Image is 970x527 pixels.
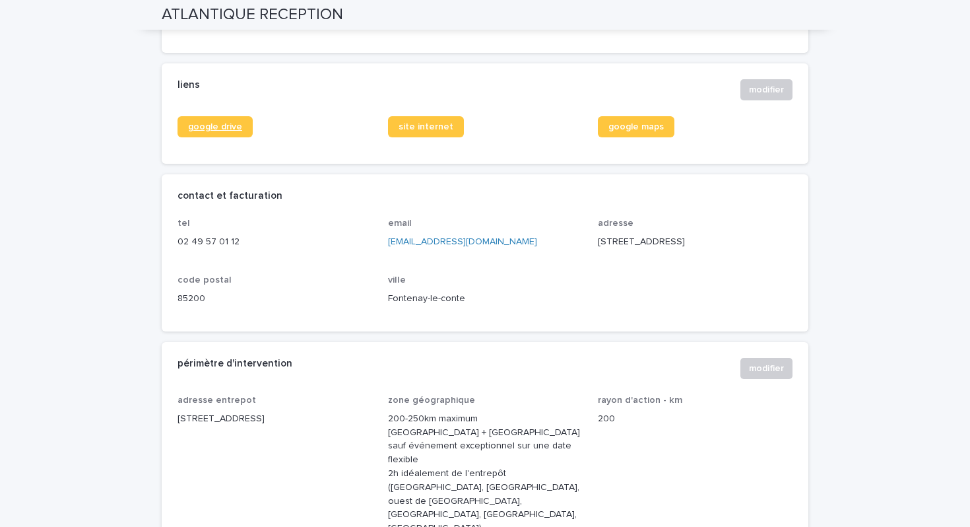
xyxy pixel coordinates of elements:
[598,116,674,137] a: google maps
[388,116,464,137] a: site internet
[178,412,372,426] p: [STREET_ADDRESS]
[178,396,256,405] span: adresse entrepot
[598,219,633,228] span: adresse
[178,219,190,228] span: tel
[178,292,372,306] p: 85200
[388,237,537,246] a: [EMAIL_ADDRESS][DOMAIN_NAME]
[178,190,282,202] h2: contact et facturation
[749,83,784,96] span: modifier
[178,358,292,370] h2: périmètre d'intervention
[399,122,453,131] span: site internet
[162,5,343,24] h2: ATLANTIQUE RECEPTION
[178,116,253,137] a: google drive
[388,292,583,306] p: Fontenay-le-conte
[388,275,406,285] span: ville
[188,122,242,131] span: google drive
[598,235,792,249] p: [STREET_ADDRESS]
[178,79,200,91] h2: liens
[388,396,475,405] span: zone géographique
[749,362,784,375] span: modifier
[740,79,792,100] button: modifier
[598,396,682,405] span: rayon d'action - km
[608,122,664,131] span: google maps
[388,219,412,228] span: email
[178,275,232,285] span: code postal
[598,412,792,426] p: 200
[178,235,372,249] p: 02 49 57 01 12
[740,358,792,379] button: modifier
